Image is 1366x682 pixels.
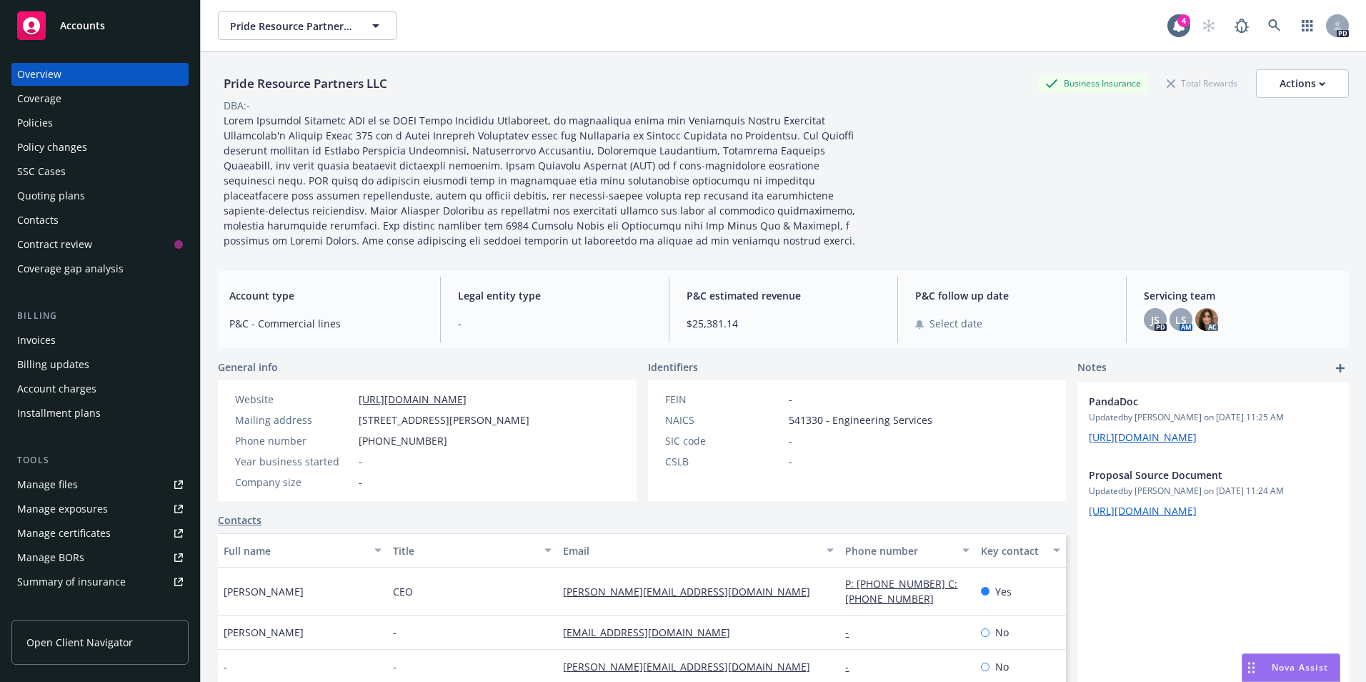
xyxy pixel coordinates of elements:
[458,316,652,331] span: -
[218,74,393,93] div: Pride Resource Partners LLC
[687,316,880,331] span: $25,381.14
[11,184,189,207] a: Quoting plans
[557,533,840,568] button: Email
[11,63,189,86] a: Overview
[11,498,189,520] a: Manage exposures
[11,209,189,232] a: Contacts
[224,584,304,599] span: [PERSON_NAME]
[235,454,353,469] div: Year business started
[1077,360,1107,377] span: Notes
[11,160,189,183] a: SSC Cases
[11,453,189,468] div: Tools
[845,543,954,558] div: Phone number
[235,412,353,428] div: Mailing address
[845,626,860,639] a: -
[17,112,53,134] div: Policies
[1195,11,1223,40] a: Start snowing
[17,233,92,256] div: Contract review
[665,412,783,428] div: NAICS
[235,433,353,448] div: Phone number
[563,543,819,558] div: Email
[915,288,1109,303] span: P&C follow up date
[1089,394,1300,409] span: PandaDoc
[789,433,792,448] span: -
[224,114,858,247] span: Lorem Ipsumdol Sitametc ADI el se DOEI Tempo Incididu Utlaboreet, do magnaaliqua enima min Veniam...
[1089,468,1300,483] span: Proposal Source Document
[1089,430,1197,444] a: [URL][DOMAIN_NAME]
[1077,456,1349,530] div: Proposal Source DocumentUpdatedby [PERSON_NAME] on [DATE] 11:24 AM[URL][DOMAIN_NAME]
[17,546,84,569] div: Manage BORs
[11,546,189,569] a: Manage BORs
[17,353,89,376] div: Billing updates
[648,360,698,375] span: Identifiers
[17,498,108,520] div: Manage exposures
[11,522,189,545] a: Manage certificates
[235,475,353,490] div: Company size
[1151,312,1160,327] span: JS
[218,513,261,528] a: Contacts
[665,454,783,469] div: CSLB
[11,257,189,280] a: Coverage gap analysis
[229,288,423,303] span: Account type
[359,454,362,469] span: -
[11,136,189,159] a: Policy changes
[17,473,78,496] div: Manage files
[224,543,366,558] div: Full name
[1332,360,1349,377] a: add
[975,533,1066,568] button: Key contact
[839,533,975,568] button: Phone number
[995,584,1012,599] span: Yes
[17,184,85,207] div: Quoting plans
[218,11,397,40] button: Pride Resource Partners LLC
[17,136,87,159] div: Policy changes
[11,402,189,425] a: Installment plans
[393,584,413,599] span: CEO
[11,87,189,110] a: Coverage
[995,625,1009,640] span: No
[845,577,957,606] a: P: [PHONE_NUMBER] C:[PHONE_NUMBER]
[11,112,189,134] a: Policies
[1293,11,1322,40] a: Switch app
[1175,312,1187,327] span: LS
[1260,11,1289,40] a: Search
[11,233,189,256] a: Contract review
[1242,654,1260,681] div: Drag to move
[359,433,447,448] span: [PHONE_NUMBER]
[1272,661,1328,673] span: Nova Assist
[789,454,792,469] span: -
[11,473,189,496] a: Manage files
[563,660,822,673] a: [PERSON_NAME][EMAIL_ADDRESS][DOMAIN_NAME]
[224,659,227,674] span: -
[1038,74,1148,92] div: Business Insurance
[665,392,783,407] div: FEIN
[981,543,1045,558] div: Key contact
[17,329,56,352] div: Invoices
[1195,308,1218,331] img: photo
[1160,74,1245,92] div: Total Rewards
[458,288,652,303] span: Legal entity type
[359,412,529,428] span: [STREET_ADDRESS][PERSON_NAME]
[359,475,362,490] span: -
[995,659,1009,674] span: No
[1177,14,1190,27] div: 4
[17,209,59,232] div: Contacts
[359,392,467,406] a: [URL][DOMAIN_NAME]
[224,98,250,113] div: DBA: -
[11,570,189,593] a: Summary of insurance
[11,353,189,376] a: Billing updates
[26,635,133,650] span: Open Client Navigator
[563,585,822,598] a: [PERSON_NAME][EMAIL_ADDRESS][DOMAIN_NAME]
[229,316,423,331] span: P&C - Commercial lines
[1089,485,1337,498] span: Updated by [PERSON_NAME] on [DATE] 11:24 AM
[17,160,66,183] div: SSC Cases
[17,522,111,545] div: Manage certificates
[1144,288,1337,303] span: Servicing team
[17,87,61,110] div: Coverage
[1077,382,1349,456] div: PandaDocUpdatedby [PERSON_NAME] on [DATE] 11:25 AM[URL][DOMAIN_NAME]
[230,19,354,34] span: Pride Resource Partners LLC
[789,412,932,428] span: 541330 - Engineering Services
[393,625,397,640] span: -
[17,570,126,593] div: Summary of insurance
[1227,11,1256,40] a: Report a Bug
[218,533,387,568] button: Full name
